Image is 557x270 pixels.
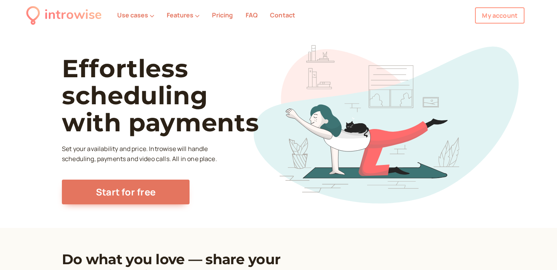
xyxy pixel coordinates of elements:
a: Start for free [62,180,190,204]
a: Pricing [212,11,233,19]
iframe: Chat Widget [518,233,557,270]
h1: Effortless scheduling with payments [62,55,287,136]
a: introwise [26,5,102,26]
a: My account [475,7,525,24]
p: Set your availability and price. Introwise will handle scheduling, payments and video calls. All ... [62,144,219,164]
div: introwise [44,5,102,26]
a: FAQ [246,11,258,19]
button: Features [167,12,200,19]
button: Use cases [117,12,154,19]
a: Contact [270,11,295,19]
